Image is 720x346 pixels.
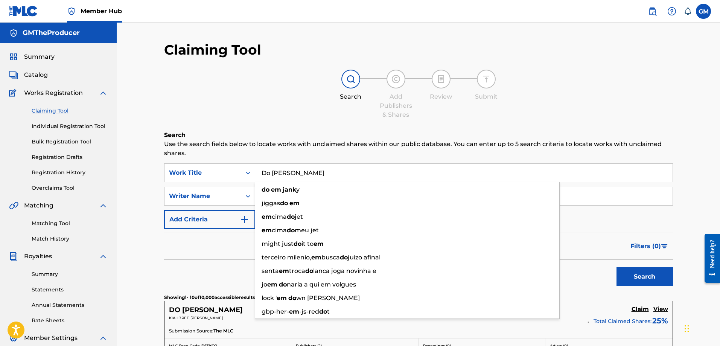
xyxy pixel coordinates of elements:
span: troca [289,267,305,274]
img: Royalties [9,252,18,261]
div: Work Title [169,168,237,177]
p: Use the search fields below to locate works with unclaimed shares within our public database. You... [164,140,673,158]
a: Match History [32,235,108,243]
a: Individual Registration Tool [32,122,108,130]
img: step indicator icon for Search [346,75,355,84]
div: Notifications [684,8,691,15]
strong: em [279,267,289,274]
span: KIAHBREE [PERSON_NAME] [169,316,223,320]
span: busca [321,254,340,261]
img: Member Settings [9,334,18,343]
span: jet [295,213,303,220]
img: step indicator icon for Submit [482,75,491,84]
img: Works Registration [9,88,19,98]
span: cima [272,227,287,234]
iframe: Resource Center [699,228,720,289]
span: meu jet [295,227,319,234]
span: senta [262,267,279,274]
strong: jank [283,186,296,193]
img: step indicator icon for Review [437,75,446,84]
strong: do [287,227,295,234]
strong: em [289,308,299,315]
strong: em [262,227,272,234]
span: The MLC [213,328,233,334]
span: juizo afinal [348,254,381,261]
img: Summary [9,52,18,61]
img: expand [99,201,108,210]
a: Overclaims Tool [32,184,108,192]
span: terceiro milenio, [262,254,311,261]
span: jiggas [262,200,280,207]
span: lanca joga novinha e [313,267,376,274]
div: Drag [685,317,689,340]
strong: em [314,240,324,247]
div: Help [664,4,679,19]
span: y [296,186,300,193]
img: expand [99,88,108,98]
strong: do [279,281,287,288]
span: lock ' [262,294,277,302]
a: Public Search [645,4,660,19]
span: Royalties [24,252,52,261]
h5: DO EM JANKY [169,306,243,314]
h5: View [653,306,668,313]
span: Member Settings [24,334,78,343]
button: Add Criteria [164,210,255,229]
img: Matching [9,201,18,210]
h6: Search [164,131,673,140]
img: filter [661,244,668,248]
strong: do [280,200,288,207]
a: CatalogCatalog [9,70,48,79]
strong: do [305,267,313,274]
div: Review [422,92,460,101]
img: expand [99,334,108,343]
a: SummarySummary [9,52,55,61]
div: Submit [467,92,505,101]
span: Summary [24,52,55,61]
span: it to [301,240,314,247]
a: Registration History [32,169,108,177]
a: Claiming Tool [32,107,108,115]
strong: em [271,186,281,193]
span: Submission Source: [169,328,213,334]
iframe: Chat Widget [682,310,720,346]
a: Statements [32,286,108,294]
span: Total Claimed Shares: [594,318,652,325]
span: t [327,308,330,315]
a: Rate Sheets [32,317,108,325]
span: Matching [24,201,53,210]
div: Search [332,92,370,101]
strong: do [262,186,269,193]
strong: em [267,281,277,288]
div: User Menu [696,4,711,19]
span: Member Hub [81,7,122,15]
span: gbp-her- [262,308,289,315]
span: wn [PERSON_NAME] [296,294,360,302]
div: Writer Name [169,192,237,201]
a: View [653,306,668,314]
img: Catalog [9,70,18,79]
h5: GMTheProducer [23,29,80,37]
strong: em [277,294,287,302]
span: Filters ( 0 ) [630,242,661,251]
img: MLC Logo [9,6,38,17]
strong: em [311,254,321,261]
button: Search [616,267,673,286]
a: Summary [32,270,108,278]
button: Filters (0) [626,237,673,256]
span: -js-red [299,308,319,315]
img: Accounts [9,29,18,38]
span: jo [262,281,267,288]
div: Add Publishers & Shares [377,92,415,119]
span: naria a qui em volgues [287,281,356,288]
span: 25 % [652,315,668,326]
img: expand [99,252,108,261]
strong: em [262,213,272,220]
h2: Claiming Tool [164,41,261,58]
img: search [648,7,657,16]
strong: do [340,254,348,261]
img: 9d2ae6d4665cec9f34b9.svg [240,215,249,224]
